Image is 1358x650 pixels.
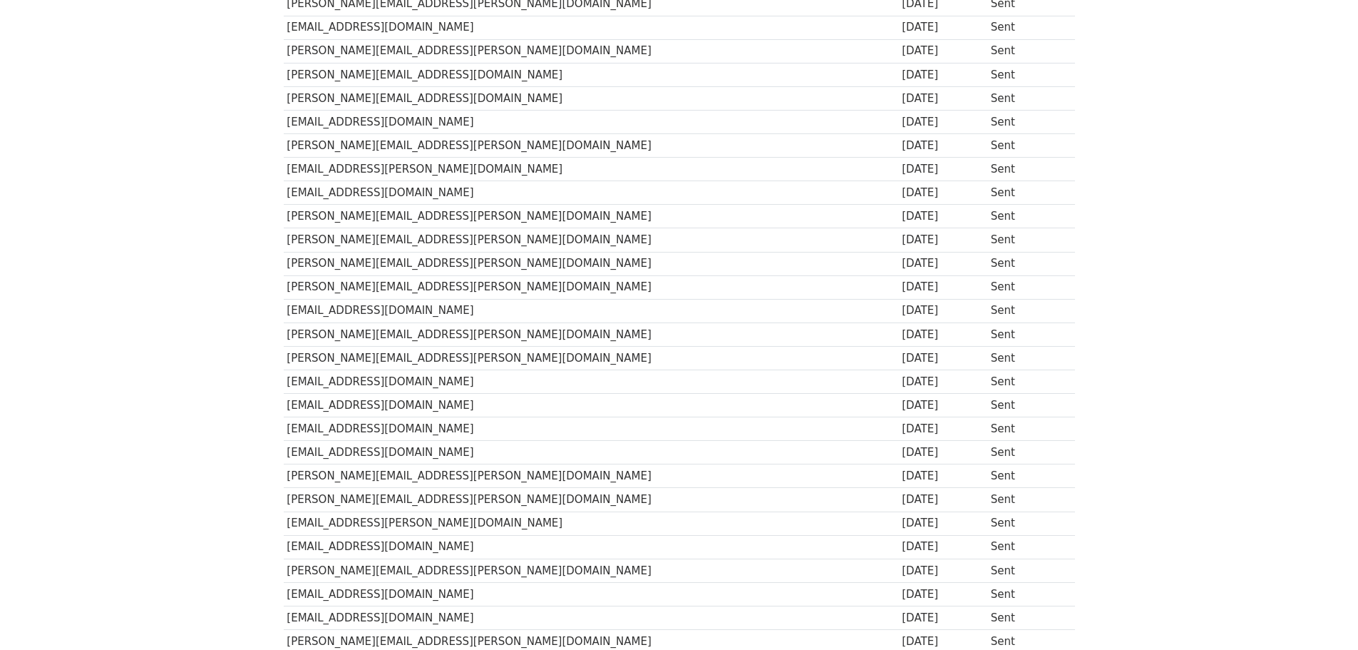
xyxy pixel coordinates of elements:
td: Sent [987,582,1064,606]
td: [EMAIL_ADDRESS][DOMAIN_NAME] [284,110,899,133]
td: Sent [987,134,1064,158]
td: Sent [987,488,1064,512]
td: [PERSON_NAME][EMAIL_ADDRESS][DOMAIN_NAME] [284,86,899,110]
div: [DATE] [902,492,984,508]
div: [DATE] [902,138,984,154]
td: [PERSON_NAME][EMAIL_ADDRESS][PERSON_NAME][DOMAIN_NAME] [284,323,899,346]
td: [PERSON_NAME][EMAIL_ADDRESS][PERSON_NAME][DOMAIN_NAME] [284,275,899,299]
td: [EMAIL_ADDRESS][PERSON_NAME][DOMAIN_NAME] [284,158,899,181]
td: Sent [987,110,1064,133]
div: [DATE] [902,445,984,461]
div: [DATE] [902,586,984,603]
td: [EMAIL_ADDRESS][DOMAIN_NAME] [284,370,899,393]
td: Sent [987,370,1064,393]
div: [DATE] [902,468,984,484]
td: Sent [987,228,1064,252]
td: [PERSON_NAME][EMAIL_ADDRESS][PERSON_NAME][DOMAIN_NAME] [284,228,899,252]
div: [DATE] [902,515,984,532]
td: Sent [987,181,1064,205]
div: [DATE] [902,279,984,295]
div: [DATE] [902,327,984,343]
td: Sent [987,417,1064,441]
div: [DATE] [902,539,984,555]
td: [EMAIL_ADDRESS][DOMAIN_NAME] [284,535,899,559]
div: [DATE] [902,634,984,650]
td: Sent [987,512,1064,535]
div: [DATE] [902,563,984,579]
td: [PERSON_NAME][EMAIL_ADDRESS][PERSON_NAME][DOMAIN_NAME] [284,346,899,370]
td: [EMAIL_ADDRESS][DOMAIN_NAME] [284,441,899,464]
div: [DATE] [902,374,984,390]
td: Sent [987,441,1064,464]
td: Sent [987,535,1064,559]
td: [EMAIL_ADDRESS][DOMAIN_NAME] [284,181,899,205]
div: [DATE] [902,232,984,248]
div: [DATE] [902,67,984,83]
td: [EMAIL_ADDRESS][DOMAIN_NAME] [284,16,899,39]
td: [EMAIL_ADDRESS][DOMAIN_NAME] [284,606,899,629]
iframe: Chat Widget [1287,582,1358,650]
td: Sent [987,299,1064,323]
div: [DATE] [902,610,984,626]
div: [DATE] [902,255,984,272]
div: [DATE] [902,43,984,59]
td: Sent [987,275,1064,299]
td: [PERSON_NAME][EMAIL_ADDRESS][DOMAIN_NAME] [284,63,899,86]
td: Sent [987,464,1064,488]
td: Sent [987,252,1064,275]
td: Sent [987,158,1064,181]
td: Sent [987,63,1064,86]
div: [DATE] [902,397,984,414]
div: [DATE] [902,19,984,36]
div: [DATE] [902,421,984,437]
td: [PERSON_NAME][EMAIL_ADDRESS][PERSON_NAME][DOMAIN_NAME] [284,39,899,63]
td: [EMAIL_ADDRESS][DOMAIN_NAME] [284,582,899,606]
td: Sent [987,346,1064,370]
td: [EMAIL_ADDRESS][DOMAIN_NAME] [284,299,899,323]
td: Sent [987,205,1064,228]
div: [DATE] [902,185,984,201]
div: [DATE] [902,91,984,107]
td: [EMAIL_ADDRESS][DOMAIN_NAME] [284,417,899,441]
td: Sent [987,86,1064,110]
div: [DATE] [902,114,984,131]
td: [PERSON_NAME][EMAIL_ADDRESS][PERSON_NAME][DOMAIN_NAME] [284,252,899,275]
td: [PERSON_NAME][EMAIL_ADDRESS][PERSON_NAME][DOMAIN_NAME] [284,134,899,158]
td: [PERSON_NAME][EMAIL_ADDRESS][PERSON_NAME][DOMAIN_NAME] [284,559,899,582]
div: [DATE] [902,208,984,225]
td: [EMAIL_ADDRESS][PERSON_NAME][DOMAIN_NAME] [284,512,899,535]
td: Sent [987,559,1064,582]
td: Sent [987,16,1064,39]
td: [EMAIL_ADDRESS][DOMAIN_NAME] [284,394,899,417]
td: [PERSON_NAME][EMAIL_ADDRESS][PERSON_NAME][DOMAIN_NAME] [284,205,899,228]
div: [DATE] [902,161,984,178]
td: [PERSON_NAME][EMAIL_ADDRESS][PERSON_NAME][DOMAIN_NAME] [284,464,899,488]
td: [PERSON_NAME][EMAIL_ADDRESS][PERSON_NAME][DOMAIN_NAME] [284,488,899,512]
div: [DATE] [902,303,984,319]
td: Sent [987,323,1064,346]
td: Sent [987,606,1064,629]
div: [DATE] [902,350,984,367]
td: Sent [987,394,1064,417]
td: Sent [987,39,1064,63]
